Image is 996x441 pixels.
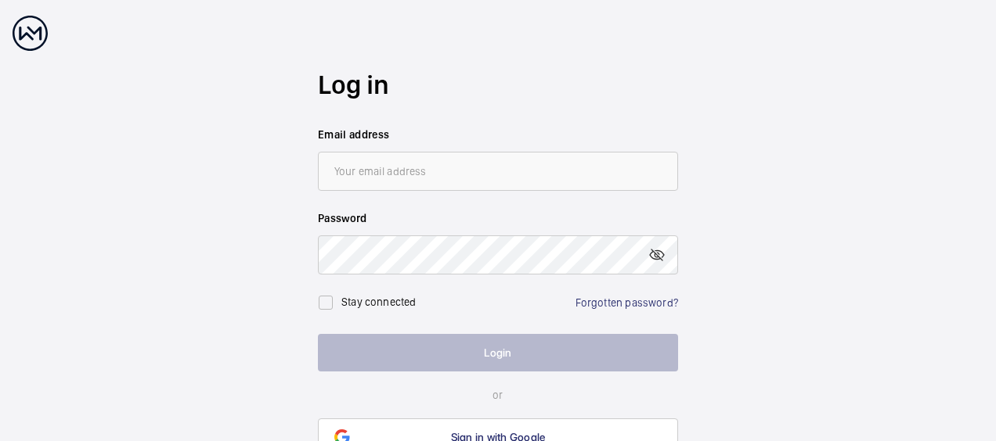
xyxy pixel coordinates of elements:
label: Password [318,210,678,226]
input: Your email address [318,152,678,191]
a: Forgotten password? [576,296,678,309]
label: Email address [318,127,678,142]
h2: Log in [318,66,678,103]
button: Login [318,334,678,371]
label: Stay connected [341,296,417,308]
p: or [318,387,678,403]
